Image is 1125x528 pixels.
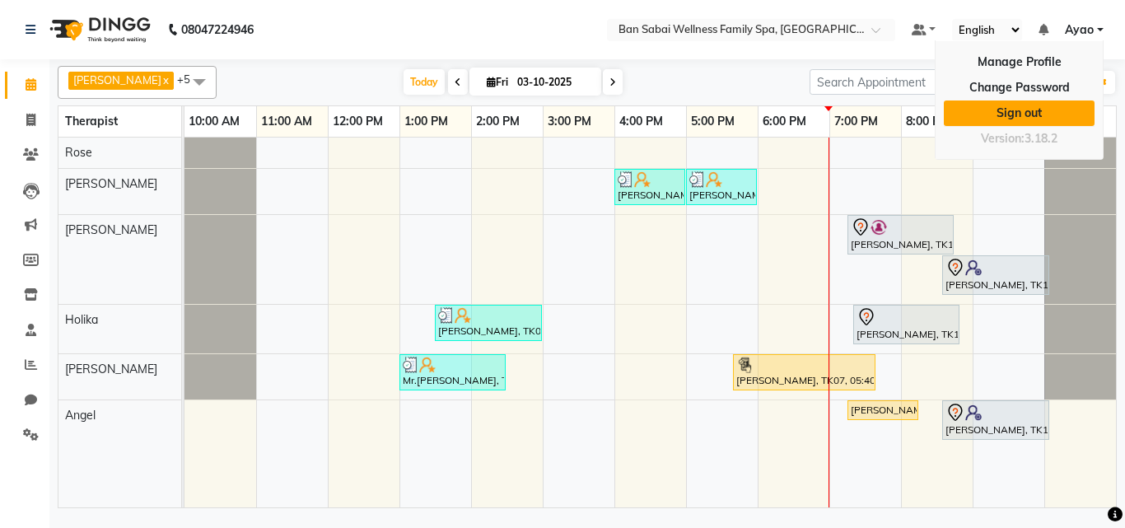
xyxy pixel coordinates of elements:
div: [PERSON_NAME], TK04, 07:15 PM-08:15 PM, Balinese Massage (Medium to Strong Pressure)2500 [849,403,917,418]
span: Therapist [65,114,118,128]
a: 2:00 PM [472,110,524,133]
div: [PERSON_NAME], TK07, 05:40 PM-07:40 PM, Deep Tissue Massage (Strong Pressure)-4000 [735,357,874,388]
a: Change Password [944,75,1095,100]
a: x [161,73,169,86]
div: [PERSON_NAME], TK02, 01:30 PM-03:00 PM, Deep Tissue Massage (Strong Pressure)-3500 [436,307,540,339]
input: Search Appointment [810,69,954,95]
a: 7:00 PM [830,110,882,133]
span: [PERSON_NAME] [73,73,161,86]
span: Angel [65,408,96,423]
span: [PERSON_NAME] [65,222,157,237]
a: 12:00 PM [329,110,387,133]
a: 3:00 PM [544,110,595,133]
a: 8:00 PM [902,110,954,133]
img: logo [42,7,155,53]
b: 08047224946 [181,7,254,53]
div: Mr.[PERSON_NAME], TK01, 01:00 PM-02:30 PM, Swedish Massage (Medium Pressure)-90min [401,357,504,388]
a: 10:00 AM [184,110,244,133]
div: [PERSON_NAME], TK14, 07:15 PM-08:45 PM, Deep Tissue Massage (Strong Pressure)-3500 [849,217,952,252]
span: +5 [177,72,203,86]
a: Sign out [944,100,1095,126]
a: 1:00 PM [400,110,452,133]
a: 5:00 PM [687,110,739,133]
a: 11:00 AM [257,110,316,133]
span: Fri [483,76,512,88]
span: [PERSON_NAME] [65,362,157,376]
span: [PERSON_NAME] [65,176,157,191]
a: 6:00 PM [759,110,810,133]
span: Holika [65,312,98,327]
a: 4:00 PM [615,110,667,133]
span: Rose [65,145,92,160]
a: Manage Profile [944,49,1095,75]
div: [PERSON_NAME], TK13, 08:35 PM-10:05 PM, Deep Tissue Massage (Strong Pressure)-3500 [944,403,1048,437]
span: Ayao [1065,21,1094,39]
span: Today [404,69,445,95]
div: [PERSON_NAME], TK13, 08:35 PM-10:05 PM, Deep Tissue Massage (Strong Pressure)-3500 [944,258,1048,292]
input: 2025-10-03 [512,70,595,95]
div: [PERSON_NAME], TK05, 05:00 PM-06:00 PM, Aroma Oil massage (Light Pressure)/2500 [688,171,755,203]
div: Version:3.18.2 [944,127,1095,151]
div: [PERSON_NAME], TK10, 07:20 PM-08:50 PM, Deep Tissue Massage (Strong Pressure)-3500 [855,307,958,342]
div: [PERSON_NAME], TK05, 04:00 PM-05:00 PM, Thai/Dry/Sports Massage(Strong Pressure-60min) [616,171,684,203]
